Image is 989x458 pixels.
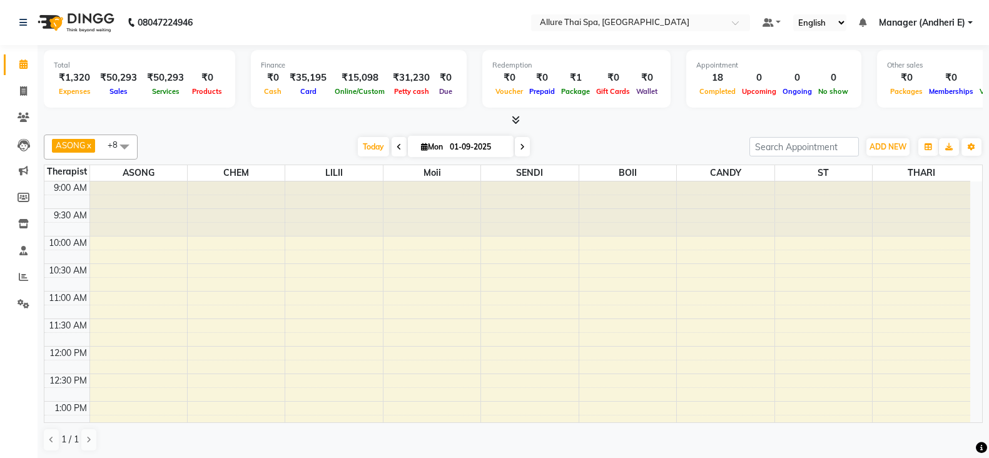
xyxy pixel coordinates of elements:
span: Ongoing [779,87,815,96]
div: 9:00 AM [51,181,89,195]
span: Upcoming [739,87,779,96]
div: 9:30 AM [51,209,89,222]
div: ₹31,230 [388,71,435,85]
div: ₹0 [633,71,661,85]
div: 10:00 AM [46,237,89,250]
img: logo [32,5,118,40]
div: ₹0 [435,71,457,85]
div: ₹0 [189,71,225,85]
span: Prepaid [526,87,558,96]
div: Appointment [696,60,851,71]
div: ₹0 [593,71,633,85]
span: ASONG [56,140,86,150]
div: ₹0 [492,71,526,85]
span: Due [436,87,455,96]
span: CANDY [677,165,774,181]
span: Services [149,87,183,96]
span: Products [189,87,225,96]
div: 0 [739,71,779,85]
div: 0 [815,71,851,85]
span: Wallet [633,87,661,96]
span: Completed [696,87,739,96]
span: Moii [383,165,480,181]
div: ₹35,195 [285,71,332,85]
b: 08047224946 [138,5,193,40]
span: Expenses [56,87,94,96]
div: 1:00 PM [52,402,89,415]
span: Card [297,87,320,96]
input: 2025-09-01 [446,138,509,156]
span: Packages [887,87,926,96]
div: Finance [261,60,457,71]
div: ₹50,293 [95,71,142,85]
div: Total [54,60,225,71]
span: Today [358,137,389,156]
span: Gift Cards [593,87,633,96]
div: 10:30 AM [46,264,89,277]
span: SENDI [481,165,578,181]
div: Therapist [44,165,89,178]
span: LILII [285,165,382,181]
button: ADD NEW [866,138,910,156]
span: Sales [106,87,131,96]
span: No show [815,87,851,96]
span: THARI [873,165,970,181]
div: 18 [696,71,739,85]
span: CHEM [188,165,285,181]
div: ₹1,320 [54,71,95,85]
div: 11:00 AM [46,292,89,305]
span: ASONG [90,165,187,181]
div: ₹1 [558,71,593,85]
span: Voucher [492,87,526,96]
span: Manager (Andheri E) [879,16,965,29]
div: ₹0 [261,71,285,85]
div: 12:00 PM [47,347,89,360]
div: ₹0 [887,71,926,85]
div: ₹0 [926,71,976,85]
span: Memberships [926,87,976,96]
div: ₹50,293 [142,71,189,85]
div: ₹0 [526,71,558,85]
span: Mon [418,142,446,151]
span: Package [558,87,593,96]
div: 11:30 AM [46,319,89,332]
span: +8 [108,140,127,150]
a: x [86,140,91,150]
input: Search Appointment [749,137,859,156]
span: BOII [579,165,676,181]
div: Redemption [492,60,661,71]
div: 12:30 PM [47,374,89,387]
span: Cash [261,87,285,96]
div: ₹15,098 [332,71,388,85]
div: 0 [779,71,815,85]
span: Online/Custom [332,87,388,96]
span: 1 / 1 [61,433,79,446]
span: ST [775,165,872,181]
span: ADD NEW [870,142,906,151]
span: Petty cash [391,87,432,96]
